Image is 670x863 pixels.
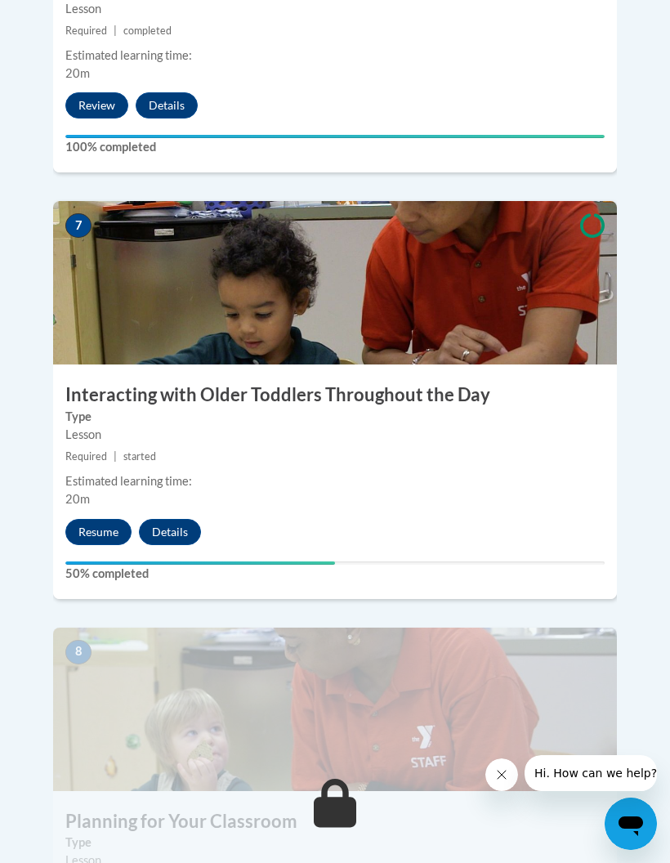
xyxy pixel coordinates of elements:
[53,201,617,364] img: Course Image
[65,138,605,156] label: 100% completed
[65,47,605,65] div: Estimated learning time:
[65,492,90,506] span: 20m
[136,92,198,118] button: Details
[65,561,335,565] div: Your progress
[65,135,605,138] div: Your progress
[65,25,107,37] span: Required
[53,382,617,408] h3: Interacting with Older Toddlers Throughout the Day
[525,755,657,791] iframe: Message from company
[139,519,201,545] button: Details
[53,628,617,791] img: Course Image
[65,450,107,463] span: Required
[114,25,117,37] span: |
[605,798,657,850] iframe: Button to launch messaging window
[65,66,90,80] span: 20m
[65,519,132,545] button: Resume
[65,640,92,664] span: 8
[123,450,156,463] span: started
[65,92,128,118] button: Review
[65,834,605,852] label: Type
[485,758,518,791] iframe: Close message
[53,809,617,834] h3: Planning for Your Classroom
[65,408,605,426] label: Type
[65,213,92,238] span: 7
[65,472,605,490] div: Estimated learning time:
[65,426,605,444] div: Lesson
[123,25,172,37] span: completed
[114,450,117,463] span: |
[65,565,605,583] label: 50% completed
